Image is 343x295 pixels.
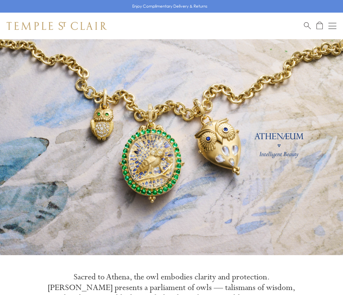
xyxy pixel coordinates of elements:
a: Open Shopping Bag [316,22,323,30]
a: Search [304,22,311,30]
p: Enjoy Complimentary Delivery & Returns [132,3,207,10]
img: Temple St. Clair [7,22,107,30]
button: Open navigation [328,22,336,30]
